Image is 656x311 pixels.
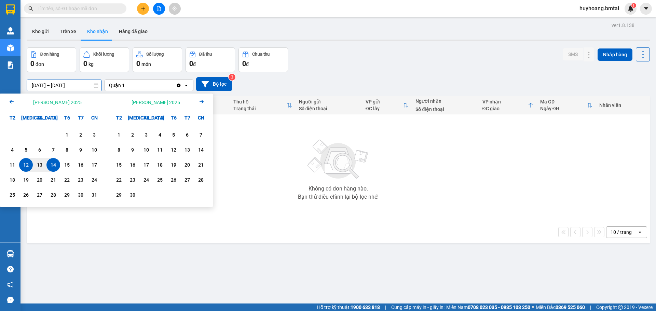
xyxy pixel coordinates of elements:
button: Next month. [197,98,206,107]
div: T4 [139,111,153,125]
svg: open [637,229,643,235]
div: Choose Thứ Bảy, tháng 08 30 2025. It's available. [74,188,87,202]
span: 0 [136,59,140,68]
div: 10 [141,146,151,154]
div: 26 [21,191,31,199]
div: Số lượng [146,52,164,57]
div: 3 [141,131,151,139]
button: SMS [563,48,583,60]
div: Choose Thứ Ba, tháng 09 9 2025. It's available. [126,143,139,157]
div: Choose Thứ Bảy, tháng 09 13 2025. It's available. [180,143,194,157]
button: Chưa thu0đ [238,47,288,72]
div: Khối lượng [93,52,114,57]
div: 16 [76,161,85,169]
div: 17 [90,161,99,169]
span: notification [7,281,14,288]
div: Choose Thứ Hai, tháng 08 11 2025. It's available. [5,158,19,172]
span: 0 [189,59,193,68]
div: 1 [62,131,72,139]
svg: Arrow Right [197,98,206,106]
span: message [7,297,14,303]
div: 17 [141,161,151,169]
div: T2 [5,111,19,125]
svg: Clear value [176,83,181,88]
div: Choose Thứ Bảy, tháng 09 6 2025. It's available. [180,128,194,142]
button: Khối lượng0kg [80,47,129,72]
div: Trạng thái [233,106,287,111]
div: 27 [35,191,44,199]
div: Choose Thứ Hai, tháng 09 8 2025. It's available. [112,143,126,157]
div: Choose Thứ Năm, tháng 09 25 2025. It's available. [153,173,167,187]
div: ver 1.8.138 [612,22,634,29]
div: Selected end date. Thứ Năm, tháng 08 14 2025. It's available. [46,158,60,172]
div: 24 [90,176,99,184]
div: Choose Thứ Bảy, tháng 08 9 2025. It's available. [74,143,87,157]
span: kg [88,61,94,67]
div: Choose Thứ Ba, tháng 08 19 2025. It's available. [19,173,33,187]
div: 2 [76,131,85,139]
div: T5 [153,111,167,125]
sup: 3 [229,74,235,81]
div: Choose Thứ Bảy, tháng 08 2 2025. It's available. [74,128,87,142]
span: ⚪️ [532,306,534,309]
div: Thu hộ [233,99,287,104]
div: Choose Chủ Nhật, tháng 09 7 2025. It's available. [194,128,208,142]
div: Choose Chủ Nhật, tháng 08 10 2025. It's available. [87,143,101,157]
span: 0 [30,59,34,68]
span: đơn [36,61,44,67]
div: 15 [114,161,124,169]
div: 29 [62,191,72,199]
span: đ [246,61,249,67]
span: huyhoang.bmtai [574,4,625,13]
div: Choose Thứ Bảy, tháng 09 27 2025. It's available. [180,173,194,187]
div: [MEDICAL_DATA] [19,111,33,125]
div: 28 [196,176,206,184]
div: Choose Thứ Hai, tháng 08 25 2025. It's available. [5,188,19,202]
div: Choose Thứ Tư, tháng 09 17 2025. It's available. [139,158,153,172]
button: Số lượng0món [133,47,182,72]
div: 10 [90,146,99,154]
div: 23 [128,176,137,184]
div: Nhân viên [599,102,646,108]
span: 1 [632,3,635,8]
button: caret-down [640,3,652,15]
div: 19 [169,161,178,169]
div: Choose Thứ Ba, tháng 09 16 2025. It's available. [126,158,139,172]
div: CN [87,111,101,125]
div: Choose Chủ Nhật, tháng 09 28 2025. It's available. [194,173,208,187]
div: Số điện thoại [299,106,359,111]
div: Choose Thứ Tư, tháng 08 27 2025. It's available. [33,188,46,202]
div: 15 [62,161,72,169]
div: Choose Thứ Tư, tháng 09 10 2025. It's available. [139,143,153,157]
div: 7 [196,131,206,139]
div: Choose Chủ Nhật, tháng 08 24 2025. It's available. [87,173,101,187]
div: 13 [35,161,44,169]
span: search [28,6,33,11]
div: 28 [49,191,58,199]
sup: 1 [631,3,636,8]
button: Hàng đã giao [113,23,153,40]
strong: 0369 525 060 [556,305,585,310]
div: 5 [169,131,178,139]
div: T7 [180,111,194,125]
button: Đã thu0đ [186,47,235,72]
div: Choose Thứ Năm, tháng 08 28 2025. It's available. [46,188,60,202]
span: copyright [618,305,623,310]
div: T7 [74,111,87,125]
div: 6 [182,131,192,139]
div: Choose Chủ Nhật, tháng 08 3 2025. It's available. [87,128,101,142]
button: Trên xe [54,23,82,40]
div: 11 [155,146,165,154]
div: 2 [128,131,137,139]
div: Choose Thứ Bảy, tháng 08 23 2025. It's available. [74,173,87,187]
div: Ngày ĐH [540,106,587,111]
div: VP nhận [482,99,528,104]
div: 21 [196,161,206,169]
th: Toggle SortBy [537,96,596,114]
div: 14 [196,146,206,154]
div: [PERSON_NAME] 2025 [132,99,180,106]
div: T4 [33,111,46,125]
button: Kho gửi [27,23,54,40]
div: Choose Thứ Năm, tháng 09 18 2025. It's available. [153,158,167,172]
div: 30 [128,191,137,199]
